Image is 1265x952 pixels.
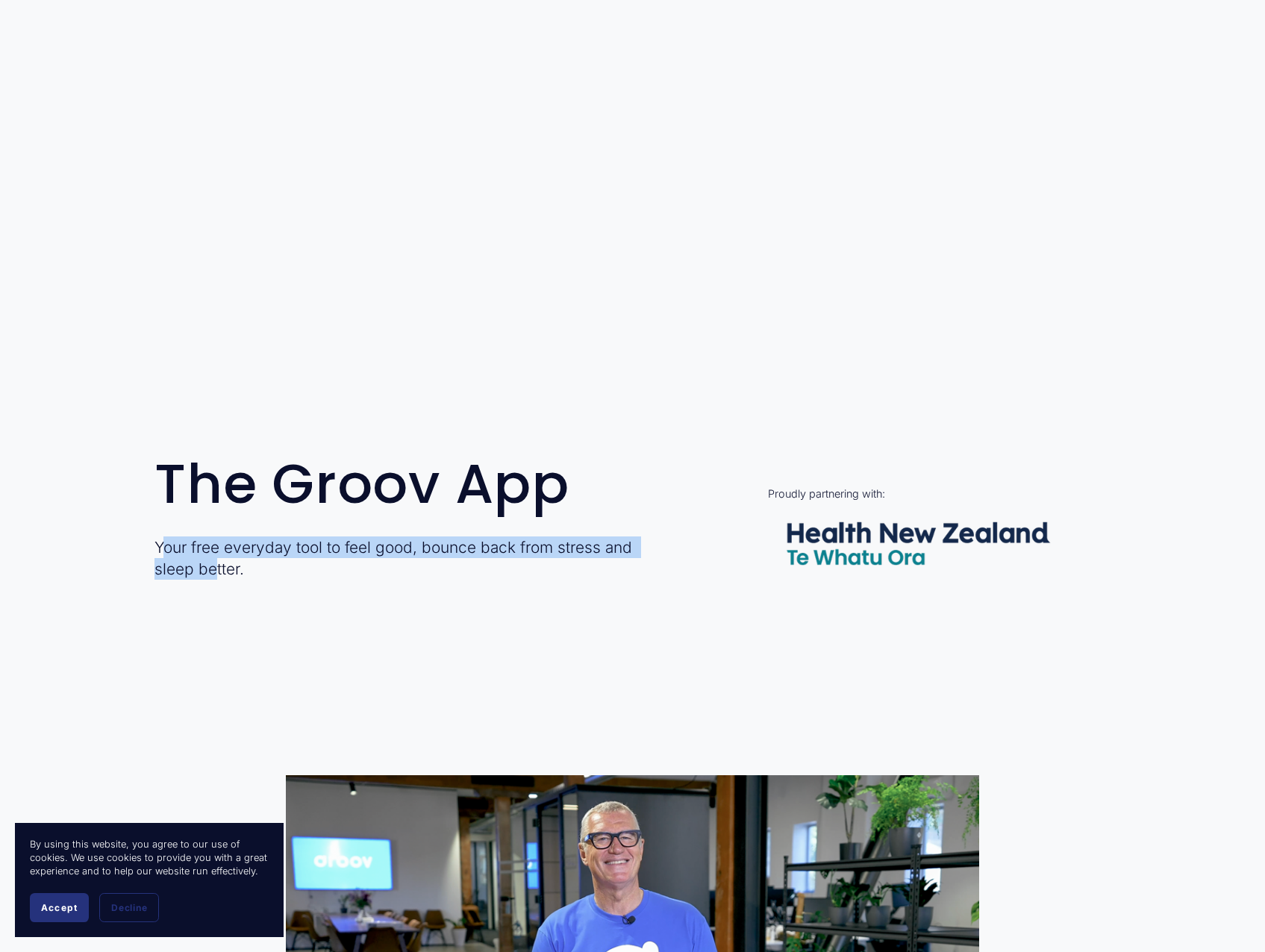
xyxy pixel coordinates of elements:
[111,902,147,913] span: Decline
[154,456,672,513] h1: The Groov App
[41,902,78,913] span: Accept
[30,893,89,922] button: Accept
[15,823,284,937] section: Cookie banner
[154,536,672,580] p: Your free everyday tool to feel good, bounce back from stress and sleep better.
[30,838,269,878] p: By using this website, you agree to our use of cookies. We use cookies to provide you with a grea...
[99,893,159,922] button: Decline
